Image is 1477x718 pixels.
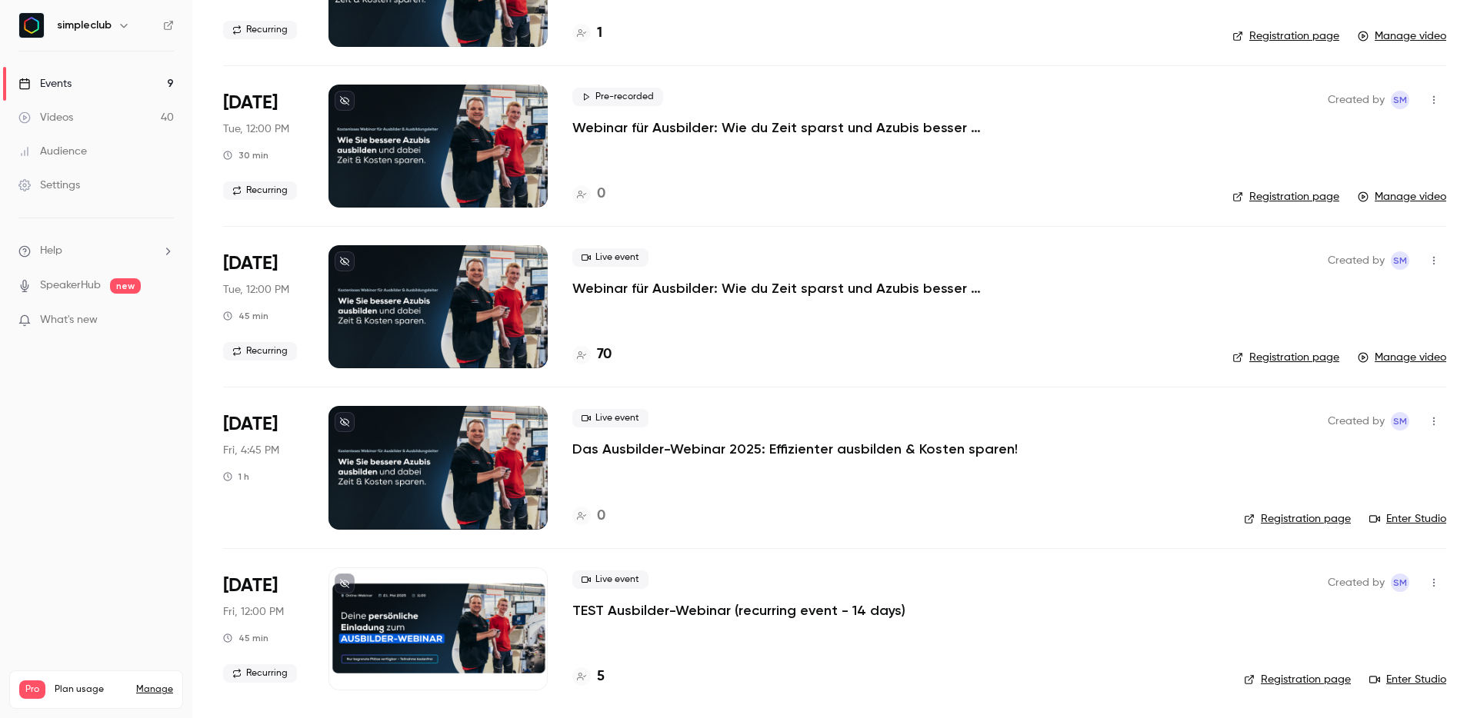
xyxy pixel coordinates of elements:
div: Settings [18,178,80,193]
span: Live event [572,248,648,267]
div: 45 min [223,632,268,644]
a: Das Ausbilder-Webinar 2025: Effizienter ausbilden & Kosten sparen! [572,440,1018,458]
a: 0 [572,506,605,527]
span: Help [40,243,62,259]
span: Recurring [223,664,297,683]
a: TEST Ausbilder-Webinar (recurring event - 14 days) [572,601,905,620]
div: Audience [18,144,87,159]
div: Jun 3 Tue, 11:00 AM (Europe/Paris) [223,85,304,208]
span: sM [1393,573,1407,592]
span: Live event [572,570,648,589]
div: 45 min [223,310,268,322]
span: Created by [1328,91,1385,109]
span: What's new [40,312,98,328]
span: new [110,278,141,294]
span: simpleclub Marketing [1391,91,1409,109]
span: [DATE] [223,251,278,276]
div: Videos [18,110,73,125]
span: sM [1393,412,1407,430]
h4: 0 [597,506,605,527]
span: Recurring [223,342,297,361]
a: Registration page [1232,28,1339,44]
div: May 27 Tue, 11:00 AM (Europe/Paris) [223,245,304,368]
span: Fri, 4:45 PM [223,443,279,458]
div: 1 h [223,470,249,483]
h6: simpleclub [57,18,112,33]
span: simpleclub Marketing [1391,251,1409,270]
a: Enter Studio [1369,511,1446,527]
a: Enter Studio [1369,672,1446,687]
img: simpleclub [19,13,44,38]
span: Created by [1328,412,1385,430]
a: Manage video [1358,28,1446,44]
a: Manage video [1358,189,1446,204]
iframe: Noticeable Trigger [155,314,174,327]
span: Pre-recorded [572,88,663,106]
a: Registration page [1244,511,1351,527]
div: May 16 Fri, 11:00 AM (Europe/Paris) [223,567,304,690]
div: Events [18,76,72,91]
a: 5 [572,666,605,687]
span: Recurring [223,21,297,39]
a: Registration page [1244,672,1351,687]
h4: 0 [597,184,605,204]
h4: 1 [597,23,602,44]
a: Registration page [1232,189,1339,204]
h4: 5 [597,666,605,687]
span: Created by [1328,251,1385,270]
span: Live event [572,409,648,427]
a: Webinar für Ausbilder: Wie du Zeit sparst und Azubis besser ausbildest [572,279,1034,298]
span: Recurring [223,181,297,200]
span: simpleclub Marketing [1391,412,1409,430]
span: [DATE] [223,573,278,598]
span: sM [1393,251,1407,270]
a: Manage video [1358,350,1446,365]
a: 0 [572,184,605,204]
span: Tue, 12:00 PM [223,121,289,137]
span: [DATE] [223,91,278,115]
span: Fri, 12:00 PM [223,604,284,620]
span: Pro [19,680,45,699]
span: Tue, 12:00 PM [223,282,289,298]
a: Manage [136,683,173,696]
span: [DATE] [223,412,278,437]
a: Registration page [1232,350,1339,365]
span: sM [1393,91,1407,109]
a: 70 [572,344,612,365]
div: 30 min [223,149,268,161]
a: Webinar für Ausbilder: Wie du Zeit sparst und Azubis besser ausbildest (Dienstag) [572,118,1034,137]
span: Created by [1328,573,1385,592]
a: SpeakerHub [40,278,101,294]
h4: 70 [597,344,612,365]
li: help-dropdown-opener [18,243,174,259]
span: simpleclub Marketing [1391,573,1409,592]
a: 1 [572,23,602,44]
span: Plan usage [55,683,127,696]
div: May 16 Fri, 3:45 PM (Europe/Paris) [223,406,304,529]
